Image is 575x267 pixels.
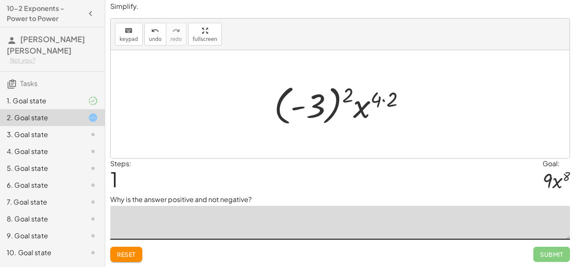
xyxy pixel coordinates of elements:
i: Task not started. [88,214,98,224]
i: Task finished and part of it marked as correct. [88,96,98,106]
span: keypad [120,36,138,42]
i: redo [172,26,180,36]
i: Task not started. [88,197,98,207]
i: Task not started. [88,146,98,156]
div: 9. Goal state [7,231,75,241]
p: Why is the answer positive and not negative? [110,194,570,205]
label: Steps: [110,159,131,168]
div: 1. Goal state [7,96,75,106]
button: undoundo [144,23,166,46]
span: 1 [110,166,118,192]
button: redoredo [166,23,186,46]
i: Task not started. [88,180,98,190]
button: fullscreen [188,23,222,46]
span: Tasks [20,79,37,88]
div: 8. Goal state [7,214,75,224]
i: Task not started. [88,231,98,241]
i: Task not started. [88,129,98,140]
span: Reset [117,251,136,258]
i: Task not started. [88,163,98,173]
div: 7. Goal state [7,197,75,207]
div: Not you? [10,56,98,65]
div: 2. Goal state [7,113,75,123]
span: redo [170,36,182,42]
i: keyboard [125,26,133,36]
span: undo [149,36,162,42]
i: Task started. [88,113,98,123]
div: 6. Goal state [7,180,75,190]
div: 5. Goal state [7,163,75,173]
i: Task not started. [88,248,98,258]
div: 3. Goal state [7,129,75,140]
div: 4. Goal state [7,146,75,156]
i: undo [151,26,159,36]
button: keyboardkeypad [115,23,143,46]
span: fullscreen [193,36,217,42]
button: Reset [110,247,142,262]
span: [PERSON_NAME] [PERSON_NAME] [7,34,85,55]
div: Goal: [543,159,570,169]
h4: 10-2 Exponents - Power to Power [7,3,83,24]
p: Simplify. [110,2,570,11]
div: 10. Goal state [7,248,75,258]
